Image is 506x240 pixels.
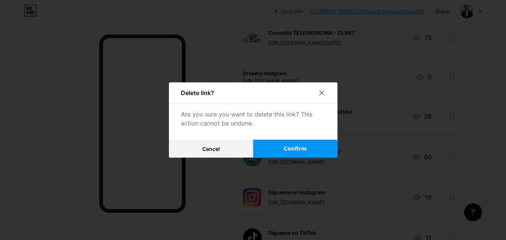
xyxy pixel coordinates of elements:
[284,145,307,153] span: Confirm
[181,88,214,97] div: Delete link?
[169,140,253,158] button: Cancel
[181,110,325,128] div: Are you sure you want to delete this link? This action cannot be undone.
[202,146,220,152] span: Cancel
[253,140,337,158] button: Confirm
